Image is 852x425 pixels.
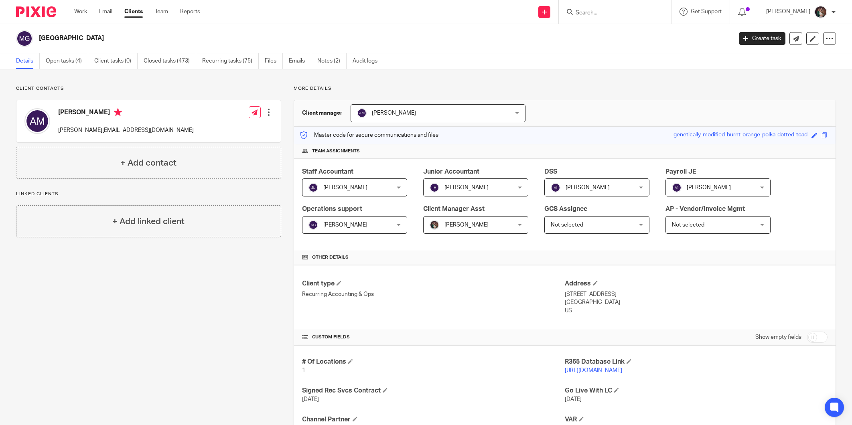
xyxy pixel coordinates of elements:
[302,109,343,117] h3: Client manager
[672,183,682,192] img: svg%3E
[294,85,836,92] p: More details
[312,254,349,261] span: Other details
[308,183,318,192] img: svg%3E
[444,185,489,190] span: [PERSON_NAME]
[16,191,281,197] p: Linked clients
[265,53,283,69] a: Files
[565,415,828,424] h4: VAR
[302,368,305,373] span: 1
[16,6,56,17] img: Pixie
[430,220,439,230] img: Profile%20picture%20JUS.JPG
[551,183,560,192] img: svg%3E
[302,168,353,175] span: Staff Accountant
[687,185,731,190] span: [PERSON_NAME]
[39,34,589,42] h2: [GEOGRAPHIC_DATA]
[665,206,745,212] span: AP - Vendor/Invoice Mgmt
[814,6,827,18] img: Profile%20picture%20JUS.JPG
[565,387,828,395] h4: Go Live With LC
[112,215,185,228] h4: + Add linked client
[565,368,622,373] a: [URL][DOMAIN_NAME]
[114,108,122,116] i: Primary
[565,290,828,298] p: [STREET_ADDRESS]
[155,8,168,16] a: Team
[58,126,194,134] p: [PERSON_NAME][EMAIL_ADDRESS][DOMAIN_NAME]
[202,53,259,69] a: Recurring tasks (75)
[99,8,112,16] a: Email
[766,8,810,16] p: [PERSON_NAME]
[302,397,319,402] span: [DATE]
[323,185,367,190] span: [PERSON_NAME]
[302,334,565,340] h4: CUSTOM FIELDS
[120,157,176,169] h4: + Add contact
[300,131,438,139] p: Master code for secure communications and files
[423,206,485,212] span: Client Manager Asst
[673,131,807,140] div: genetically-modified-burnt-orange-polka-dotted-toad
[302,415,565,424] h4: Channel Partner
[565,307,828,315] p: US
[289,53,311,69] a: Emails
[312,148,360,154] span: Team assignments
[544,168,557,175] span: DSS
[308,220,318,230] img: svg%3E
[24,108,50,134] img: svg%3E
[317,53,347,69] a: Notes (2)
[565,279,828,288] h4: Address
[691,9,722,14] span: Get Support
[58,108,194,118] h4: [PERSON_NAME]
[302,387,565,395] h4: Signed Rec Svcs Contract
[565,358,828,366] h4: R365 Database Link
[755,333,801,341] label: Show empty fields
[74,8,87,16] a: Work
[302,279,565,288] h4: Client type
[323,222,367,228] span: [PERSON_NAME]
[302,206,362,212] span: Operations support
[357,108,367,118] img: svg%3E
[575,10,647,17] input: Search
[94,53,138,69] a: Client tasks (0)
[302,358,565,366] h4: # Of Locations
[16,53,40,69] a: Details
[302,290,565,298] p: Recurring Accounting & Ops
[565,298,828,306] p: [GEOGRAPHIC_DATA]
[551,222,583,228] span: Not selected
[372,110,416,116] span: [PERSON_NAME]
[353,53,383,69] a: Audit logs
[144,53,196,69] a: Closed tasks (473)
[544,206,587,212] span: GCS Assignee
[739,32,785,45] a: Create task
[46,53,88,69] a: Open tasks (4)
[444,222,489,228] span: [PERSON_NAME]
[566,185,610,190] span: [PERSON_NAME]
[180,8,200,16] a: Reports
[665,168,696,175] span: Payroll JE
[430,183,439,192] img: svg%3E
[423,168,479,175] span: Junior Accountant
[124,8,143,16] a: Clients
[565,397,582,402] span: [DATE]
[16,85,281,92] p: Client contacts
[16,30,33,47] img: svg%3E
[672,222,704,228] span: Not selected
